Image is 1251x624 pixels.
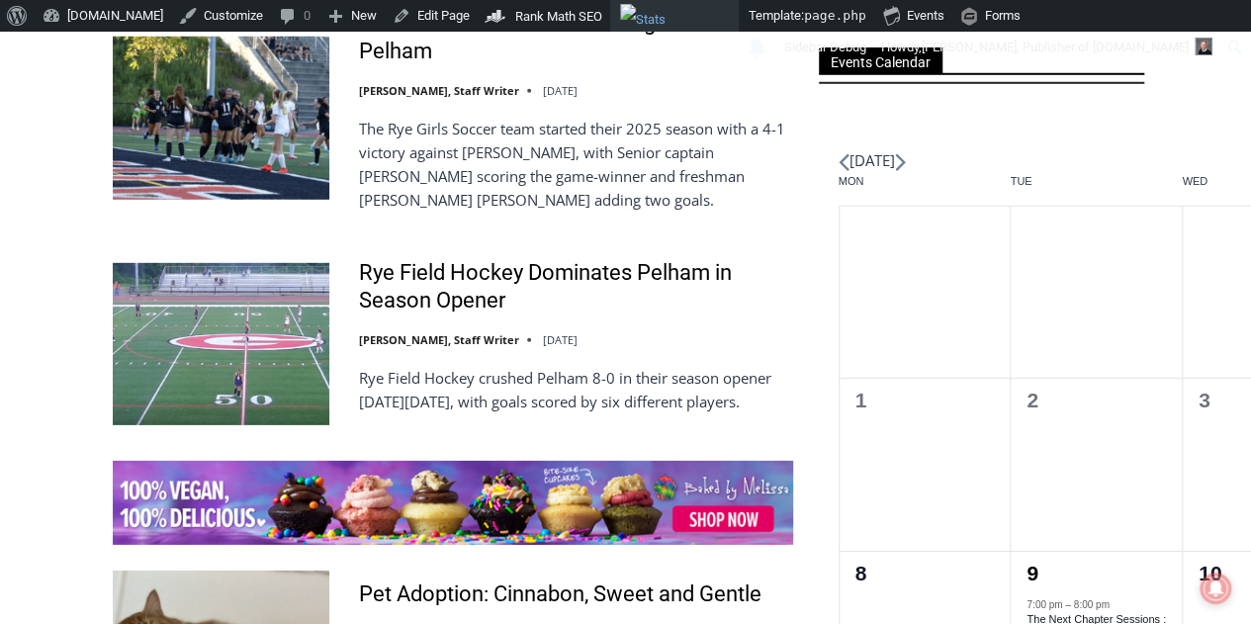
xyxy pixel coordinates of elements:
span: page.php [804,8,866,23]
a: Rye Field Hockey Dominates Pelham in Season Opener [359,259,793,315]
p: The Rye Girls Soccer team started their 2025 season with a 4-1 victory against [PERSON_NAME], wit... [359,117,793,212]
a: Howdy, [874,32,1220,63]
span: Tue [1010,174,1182,189]
a: Turn on Custom Sidebars explain mode. [777,32,874,63]
a: Previous month [839,153,849,172]
div: Apply Now <> summer and RHS senior internships available [499,1,935,192]
a: Next month [895,153,906,172]
span: Open Tues. - Sun. [PHONE_NUMBER] [6,204,194,279]
a: Girls Soccer Scores Four Straight to Down Pelham [359,10,793,66]
a: [PERSON_NAME], Staff Writer [359,332,519,347]
div: "Chef [PERSON_NAME] omakase menu is nirvana for lovers of great Japanese food." [204,124,291,236]
li: [DATE] [849,147,895,174]
p: Rye Field Hockey crushed Pelham 8-0 in their season opener [DATE][DATE], with goals scored by six... [359,366,793,413]
img: Views over 48 hours. Click for more Jetpack Stats. [620,4,731,28]
div: Tuesday [1010,174,1182,205]
img: Baked by Melissa [113,461,793,545]
time: [DATE] [543,83,578,98]
time: [DATE] [543,332,578,347]
span: [PERSON_NAME], Publisher of [DOMAIN_NAME] [922,40,1189,54]
span: Rank Math SEO [515,9,602,24]
span: Mon [839,174,1011,189]
img: Girls Soccer Scores Four Straight to Down Pelham [113,37,329,199]
a: [PERSON_NAME], Staff Writer [359,83,519,98]
a: Pet Adoption: Cinnabon, Sweet and Gentle [359,580,761,609]
img: Rye Field Hockey Dominates Pelham in Season Opener [113,263,329,425]
a: Intern @ [DOMAIN_NAME] [476,192,958,246]
span: Intern @ [DOMAIN_NAME] [517,197,917,241]
a: Open Tues. - Sun. [PHONE_NUMBER] [1,199,199,246]
div: Monday [839,174,1011,205]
